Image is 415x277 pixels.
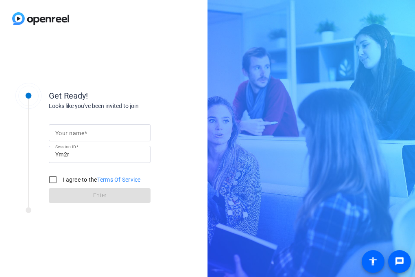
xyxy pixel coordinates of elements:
[55,144,76,149] mat-label: Session ID
[395,257,404,266] mat-icon: message
[49,90,212,102] div: Get Ready!
[55,130,84,136] mat-label: Your name
[49,102,212,110] div: Looks like you've been invited to join
[97,176,141,183] a: Terms Of Service
[368,257,378,266] mat-icon: accessibility
[61,176,141,184] label: I agree to the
